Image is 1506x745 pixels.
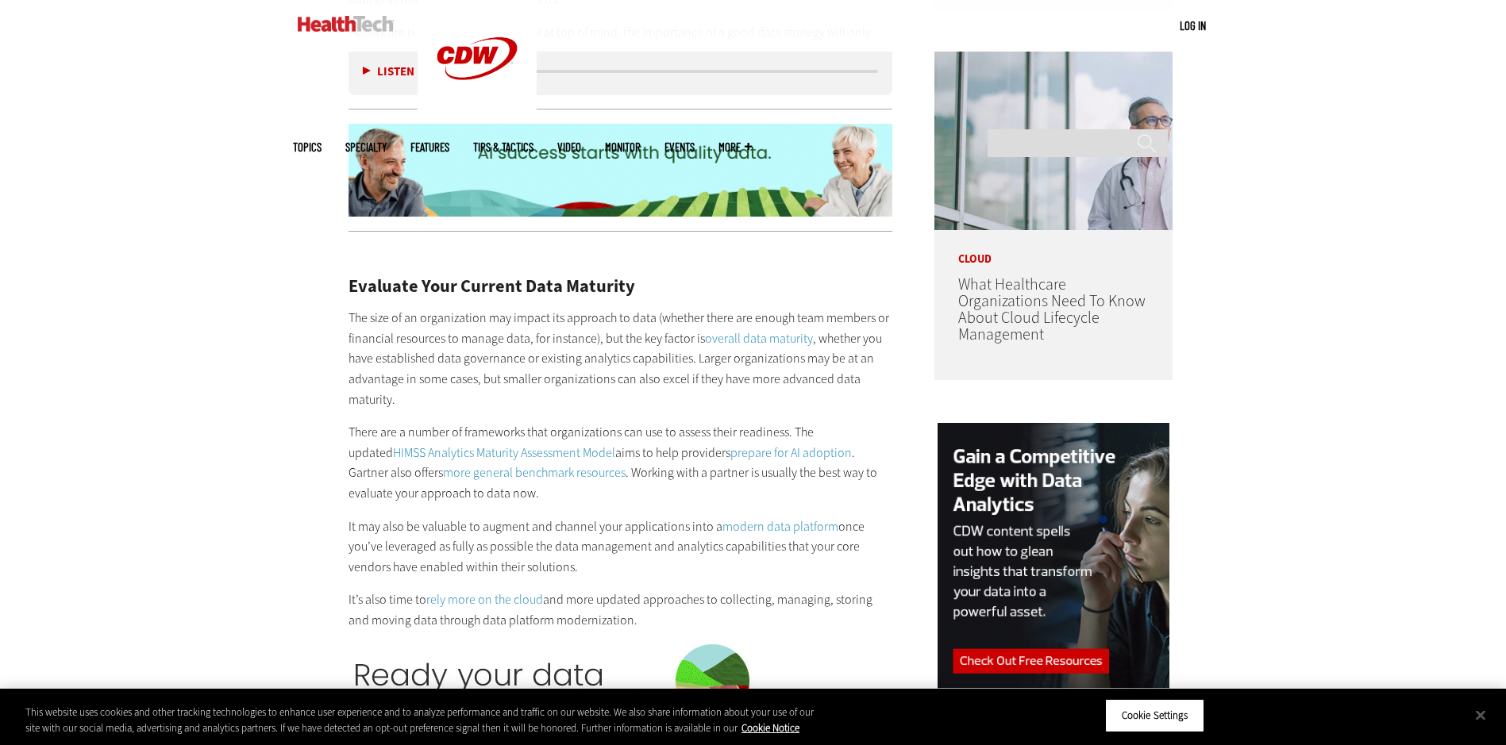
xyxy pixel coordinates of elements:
div: User menu [1180,17,1206,34]
div: This website uses cookies and other tracking technologies to enhance user experience and to analy... [25,705,828,735]
p: The size of an organization may impact its approach to data (whether there are enough team member... [349,308,893,409]
span: Specialty [345,141,387,153]
button: Close [1463,697,1498,732]
a: HIMSS Analytics Maturity Assessment Model [393,444,615,461]
a: More information about your privacy [741,721,799,735]
a: Video [557,141,581,153]
img: Home [298,16,394,32]
a: Tips & Tactics [473,141,533,153]
a: Events [664,141,695,153]
span: More [718,141,752,153]
a: rely more on the cloud [426,591,543,608]
h2: Evaluate Your Current Data Maturity [349,278,893,295]
p: It’s also time to and more updated approaches to collecting, managing, storing and moving data th... [349,589,893,630]
a: Log in [1180,18,1206,33]
span: Topics [293,141,322,153]
a: Features [410,141,449,153]
a: What Healthcare Organizations Need To Know About Cloud Lifecycle Management [958,274,1146,345]
img: data analytics right rail [938,423,1169,727]
p: It may also be valuable to augment and channel your applications into a once you’ve leveraged as ... [349,517,893,578]
p: Cloud [934,230,1173,265]
p: There are a number of frameworks that organizations can use to assess their readiness. The update... [349,422,893,503]
a: more general benchmark resources [443,464,626,481]
button: Cookie Settings [1105,699,1204,732]
a: modern data platform [722,518,838,535]
a: MonITor [605,141,641,153]
a: CDW [418,105,537,121]
a: prepare for AI adoption [730,444,852,461]
a: overall data maturity [705,330,813,347]
img: Data and AI TOC [349,643,771,721]
img: doctor in front of clouds and reflective building [934,52,1173,230]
